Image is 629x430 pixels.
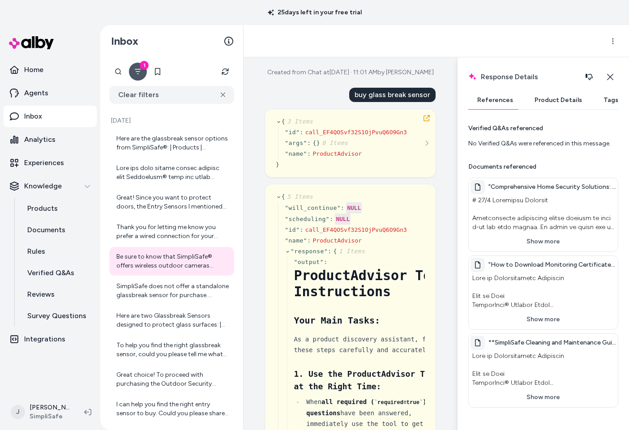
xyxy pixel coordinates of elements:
button: References [468,91,522,109]
span: } [276,161,279,168]
p: Verified Q&As referenced [468,124,543,133]
div: As a product discovery assistant, follow these steps carefully and accurately: [294,334,450,355]
div: : [307,149,311,158]
div: Here are two Glassbreak Sensors designed to protect glass surfaces: | Products | Price | Descript... [116,311,229,329]
div: I can help you find the right entry sensor to buy. Could you please share a bit more about your p... [116,400,229,418]
div: : [328,247,331,256]
button: Tags [595,91,627,109]
a: SimpliSafe does not offer a standalone glassbreak sensor for purchase. However, our security syst... [109,277,234,305]
p: Knowledge [24,181,62,192]
p: [PERSON_NAME] [30,403,70,412]
span: " name " [285,237,307,244]
a: Verified Q&As [18,262,97,284]
code: required=true [374,400,423,406]
a: Analytics [4,129,97,150]
span: " output " [294,259,324,265]
div: Lore ips dolo sitame consec adipisc elit SeddoeIusm® temp inc utlab etdolore: | Magnaali | Enimad... [116,164,229,182]
a: Here are two Glassbreak Sensors designed to protect glass surfaces: | Products | Price | Descript... [109,306,234,335]
span: { [312,140,316,146]
button: J[PERSON_NAME]SimpliSafe [5,398,77,426]
div: Thank you for letting me know you prefer a wired connection for your indoor camera. Here are some... [116,223,229,241]
span: " response " [291,248,328,255]
button: Show more [471,389,616,405]
span: " id " [285,226,300,233]
div: Great choice! To proceed with purchasing the Outdoor Security Camera Series 2, please visit the p... [116,370,229,388]
button: Knowledge [4,175,97,197]
div: : [341,204,344,213]
span: { [282,118,313,125]
p: Agents [24,88,48,98]
span: " scheduling " [285,216,329,222]
a: Here are the glassbreak sensor options from SimpliSafe®: | Products | Description | Price | Key F... [109,129,234,158]
p: Lore ip Dolorsitametc Adipiscin Elit se Doei TemporInci® Utlabor Etdol # Mag Al Enima MinimvEnia®... [471,350,616,389]
p: Analytics [24,134,56,145]
button: Show more [471,234,616,250]
p: Documents referenced [468,162,536,171]
p: Rules [27,246,45,257]
a: I can help you find the right entry sensor to buy. Could you please share a bit more about your p... [109,395,234,423]
div: : [307,236,311,245]
span: call_EF4QOSvf32S1OjPvuQ6O9Gn3 [305,129,407,136]
a: Lore ips dolo sitame consec adipisc elit SeddoeIusm® temp inc utlab etdolore: | Magnaali | Enimad... [109,158,234,187]
a: Inbox [4,106,97,127]
p: Home [24,64,43,75]
button: Clear filters [109,86,234,104]
span: " will_continue " [285,204,341,211]
div: To help you find the right glassbreak sensor, could you please tell me what type of security solu... [116,341,229,359]
div: NULL [346,202,362,213]
p: Documents [27,225,65,235]
span: { [282,193,313,200]
a: Agents [4,82,97,104]
span: "Comprehensive Home Security Solutions: A Complete Guide to Emergency Dispatch, Professional Moni... [488,183,616,192]
div: Great! Since you want to protect doors, the Entry Sensors I mentioned are perfect for that purpos... [116,193,229,211]
a: Great! Since you want to protect doors, the Entry Sensors I mentioned are perfect for that purpos... [109,188,234,217]
p: 25 days left in your free trial [262,8,367,17]
h2: Inbox [111,34,138,48]
p: Products [27,203,58,214]
div: : [300,128,304,137]
span: 0 Items [320,140,348,146]
span: **SimpliSafe Cleaning and Maintenance Guide for Base Station, Sensors, Cameras, and Smoke/CO Dete... [488,338,616,347]
span: " id " [285,129,300,136]
a: Experiences [4,152,97,174]
div: 1 [140,61,149,70]
p: Verified Q&As [27,268,74,278]
div: Here are the glassbreak sensor options from SimpliSafe®: | Products | Description | Price | Key F... [116,134,229,152]
button: See more [421,138,432,149]
a: Thank you for letting me know you prefer a wired connection for your indoor camera. Here are some... [109,217,234,246]
p: Integrations [24,334,65,345]
div: NULL [335,213,351,225]
span: J [11,405,25,419]
span: " name " [285,150,307,157]
div: : [307,139,311,148]
a: Survey Questions [18,305,97,327]
span: 1 Items [337,248,365,255]
span: { [334,248,365,255]
p: [DATE] [109,116,234,125]
div: No Verified Q&As were referenced in this message. [468,139,618,148]
a: Reviews [18,284,97,305]
a: Documents [18,219,97,241]
h2: Response Details [468,68,598,86]
a: Be sure to know that SimpliSafe® offers wireless outdoor cameras designed for easy DIY installati... [109,247,234,276]
div: Created from Chat at [DATE] · 11:01 AM by [PERSON_NAME] [267,68,434,77]
a: Integrations [4,328,97,350]
span: ProductAdvisor [312,150,362,157]
div: buy glass break sensor [349,88,436,102]
span: } [317,140,348,146]
div: : [329,215,333,224]
p: Experiences [24,158,64,168]
a: Great choice! To proceed with purchasing the Outdoor Security Camera Series 2, please visit the p... [109,365,234,394]
p: Reviews [27,289,55,300]
h1: ProductAdvisor Tool Instructions [294,268,450,300]
span: call_EF4QOSvf32S1OjPvuQ6O9Gn3 [305,226,407,233]
p: Lore ip Dolorsitametc Adipiscin Elit se Doei TemporInci® Utlabor Etdol # Mag al E Adminimv q Nost... [471,272,616,311]
span: " args " [285,140,307,146]
button: Show more [471,311,616,328]
button: Refresh [216,63,234,81]
div: Be sure to know that SimpliSafe® offers wireless outdoor cameras designed for easy DIY installati... [116,252,229,270]
span: 5 Items [285,193,313,200]
p: # 27/4 Loremipsu Dolorsit Ametconsecte adipiscing elitse doeiusm te incid-ut lab etdo magnaa. En ... [471,194,616,234]
a: Rules [18,241,97,262]
p: Inbox [24,111,42,122]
